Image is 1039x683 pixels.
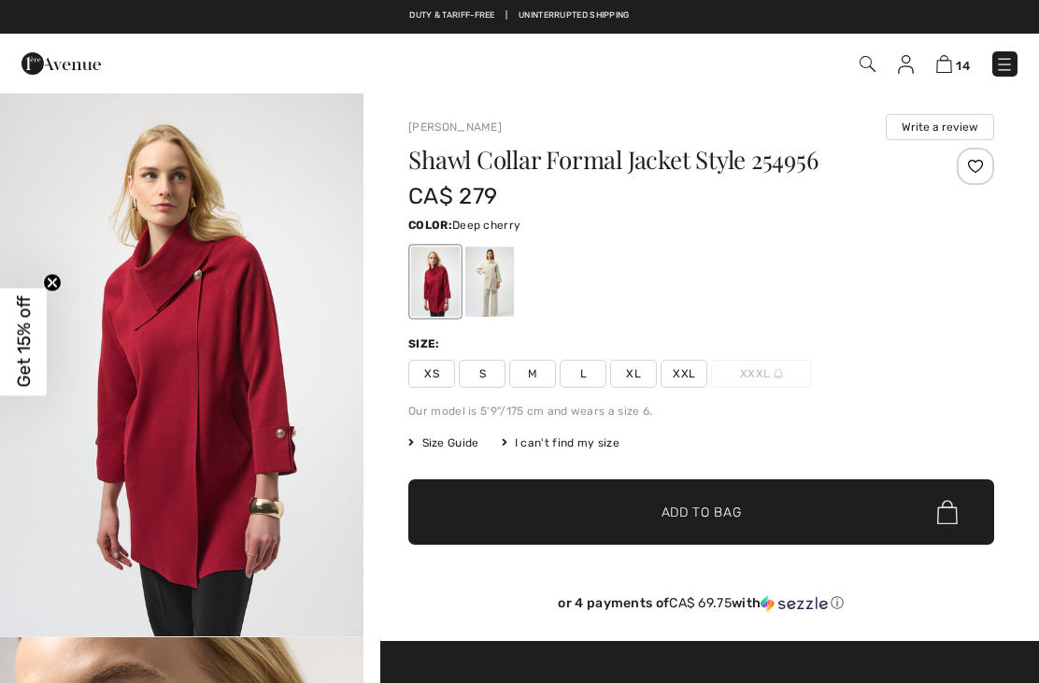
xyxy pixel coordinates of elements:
div: I can't find my size [502,434,619,451]
a: [PERSON_NAME] [408,121,502,134]
img: Menu [995,55,1014,74]
button: Add to Bag [408,479,994,545]
span: 14 [956,59,970,73]
img: Shopping Bag [936,55,952,73]
div: Birch melange [465,247,514,317]
span: Deep cherry [452,219,520,232]
span: Get 15% off [13,296,35,388]
span: M [509,360,556,388]
span: XXXL [711,360,812,388]
div: or 4 payments of with [408,595,994,612]
img: 1ère Avenue [21,45,101,82]
span: Add to Bag [662,503,742,522]
span: XXL [661,360,707,388]
div: Our model is 5'9"/175 cm and wears a size 6. [408,403,994,420]
button: Close teaser [43,273,62,292]
h1: Shawl Collar Formal Jacket Style 254956 [408,148,896,172]
img: Bag.svg [937,500,958,524]
img: Sezzle [761,595,828,612]
img: My Info [898,55,914,74]
span: L [560,360,606,388]
div: Deep cherry [411,247,460,317]
span: S [459,360,505,388]
span: Color: [408,219,452,232]
span: XL [610,360,657,388]
span: CA$ 279 [408,183,497,209]
div: Size: [408,335,444,352]
span: Size Guide [408,434,478,451]
a: 14 [936,52,970,75]
img: Search [860,56,875,72]
button: Write a review [886,114,994,140]
img: ring-m.svg [774,369,783,378]
div: or 4 payments ofCA$ 69.75withSezzle Click to learn more about Sezzle [408,595,994,619]
a: 1ère Avenue [21,53,101,71]
span: XS [408,360,455,388]
span: CA$ 69.75 [669,595,732,611]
